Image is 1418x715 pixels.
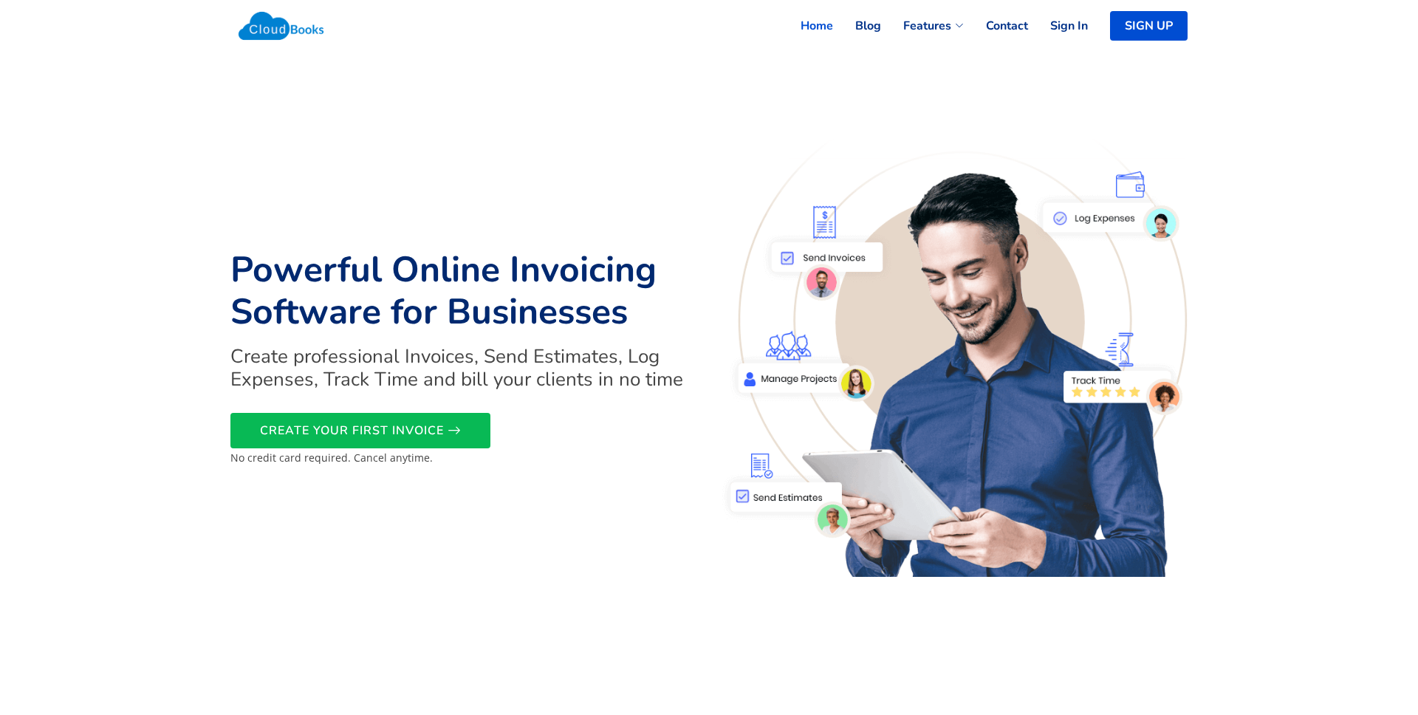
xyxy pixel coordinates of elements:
h1: Powerful Online Invoicing Software for Businesses [230,249,700,334]
img: Cloudbooks Logo [230,4,332,48]
a: Contact [964,10,1028,42]
a: CREATE YOUR FIRST INVOICE [230,413,490,448]
a: SIGN UP [1110,11,1188,41]
a: Sign In [1028,10,1088,42]
small: No credit card required. Cancel anytime. [230,451,433,465]
a: Blog [833,10,881,42]
span: Features [903,17,951,35]
a: Home [778,10,833,42]
h2: Create professional Invoices, Send Estimates, Log Expenses, Track Time and bill your clients in n... [230,345,700,391]
a: Features [881,10,964,42]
